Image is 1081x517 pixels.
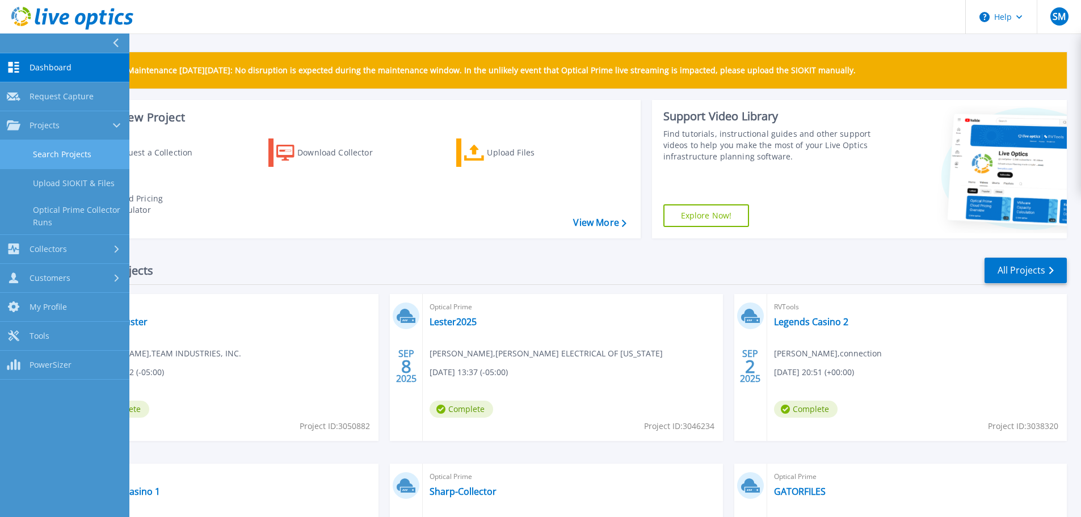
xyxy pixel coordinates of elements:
span: RVTools [86,470,372,483]
span: Tools [30,331,49,341]
span: Optical Prime [774,470,1060,483]
div: Support Video Library [663,109,875,124]
span: Optical Prime [430,470,716,483]
a: Legends Casino 2 [774,316,848,327]
div: Request a Collection [113,141,204,164]
span: Optical Prime [86,301,372,313]
span: Request Capture [30,91,94,102]
span: Collectors [30,244,67,254]
div: Find tutorials, instructional guides and other support videos to help you make the most of your L... [663,128,875,162]
a: GATORFILES [774,486,826,497]
span: [PERSON_NAME] , TEAM INDUSTRIES, INC. [86,347,241,360]
span: My Profile [30,302,67,312]
a: Sharp-Collector [430,486,497,497]
a: Upload Files [456,138,583,167]
div: SEP 2025 [739,346,761,387]
a: View More [573,217,626,228]
span: [PERSON_NAME] , [PERSON_NAME] ELECTRICAL OF [US_STATE] [430,347,663,360]
div: SEP 2025 [396,346,417,387]
span: Project ID: 3046234 [644,420,714,432]
div: Cloud Pricing Calculator [111,193,202,216]
span: 8 [401,362,411,371]
span: [DATE] 13:37 (-05:00) [430,366,508,379]
span: Complete [430,401,493,418]
span: Optical Prime [430,301,716,313]
span: Dashboard [30,62,71,73]
span: RVTools [774,301,1060,313]
span: SM [1053,12,1066,21]
a: Request a Collection [81,138,207,167]
span: [PERSON_NAME] , connection [774,347,882,360]
a: Explore Now! [663,204,750,227]
span: Projects [30,120,60,131]
span: Customers [30,273,70,283]
span: 2 [745,362,755,371]
span: Project ID: 3050882 [300,420,370,432]
a: Lester2025 [430,316,477,327]
div: Upload Files [487,141,578,164]
div: Download Collector [297,141,388,164]
p: Scheduled Maintenance [DATE][DATE]: No disruption is expected during the maintenance window. In t... [85,66,856,75]
span: Complete [774,401,838,418]
span: [DATE] 20:51 (+00:00) [774,366,854,379]
h3: Start a New Project [81,111,626,124]
span: Project ID: 3038320 [988,420,1058,432]
a: All Projects [985,258,1067,283]
a: Cloud Pricing Calculator [81,190,207,218]
span: PowerSizer [30,360,71,370]
a: Download Collector [268,138,395,167]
